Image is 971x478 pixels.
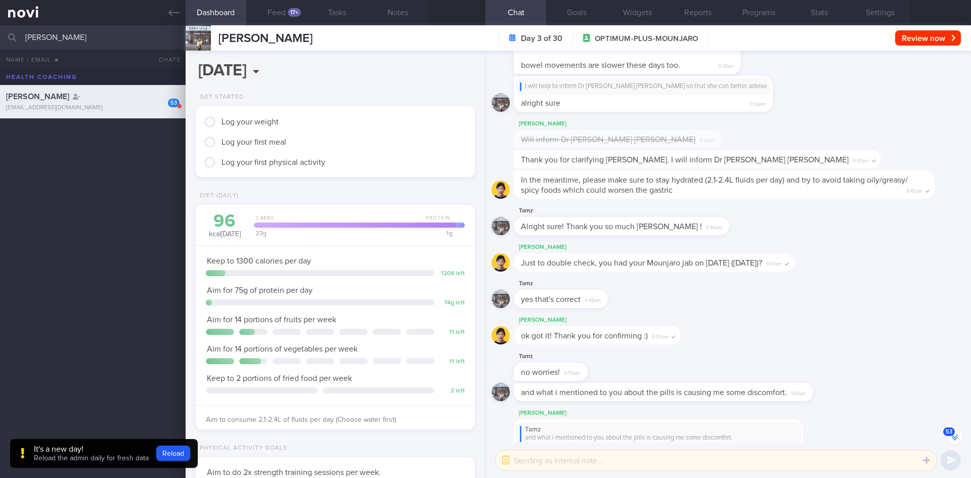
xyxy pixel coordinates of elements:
div: kcal [DATE] [206,212,244,239]
span: Aim for 14 portions of fruits per week [207,316,336,324]
span: no worries! [521,368,560,376]
span: In the meantime, please make sure to stay hydrated (2.1-2.4L fluids per day) and try to avoid tak... [521,176,908,194]
span: Aim for 75g of protein per day [207,286,313,294]
div: [PERSON_NAME] [514,241,824,253]
div: [PERSON_NAME] [514,118,753,130]
span: OPTIMUM-PLUS-MOUNJARO [595,34,698,44]
div: Tamz [514,278,638,290]
div: [PERSON_NAME] [514,407,833,419]
span: 9:33am [750,98,766,108]
div: 17+ [288,8,301,17]
span: 9:46am [706,222,722,231]
div: 96 [206,212,244,230]
span: Aim to consume 2.1-2.4L of fluids per day (Choose water first) [206,416,396,423]
div: Tamz [520,426,797,434]
span: Aim to do 2x strength training sessions per week. [207,468,381,476]
div: 2 left [439,387,465,395]
div: Physical Activity Goals [196,445,287,452]
div: I will help to inform Dr [PERSON_NAME] [PERSON_NAME] so that she can better advise [520,82,767,91]
strong: Day 3 of 30 [521,33,562,44]
span: 9:45am [853,155,869,164]
span: Reload the admin daily for fresh data [34,455,149,462]
span: Will inform Dr [PERSON_NAME] [PERSON_NAME] [521,136,695,144]
span: Alright sure! Thank you so much [PERSON_NAME] ! [521,223,702,231]
span: Just to double check, you had your Mounjaro jab on [DATE] ([DATE])? [521,259,762,267]
div: 11 left [439,329,465,336]
span: 9:33am [718,60,734,70]
div: 53 [168,99,180,107]
div: [PERSON_NAME] [514,314,711,326]
span: 9:44am [699,135,715,144]
div: Carbs [251,215,425,228]
span: ok got it! Thank you for confirming :) [521,332,648,340]
span: yes that's correct [521,295,581,303]
span: alright sure [521,99,560,107]
button: Reload [156,446,190,461]
span: [PERSON_NAME] [218,32,313,45]
span: bowel movements are slower these days too. [521,61,680,69]
span: 9:45am [906,185,922,195]
div: [EMAIL_ADDRESS][DOMAIN_NAME] [6,104,180,112]
div: Protein [422,215,451,228]
span: [PERSON_NAME] [6,93,69,101]
div: 1 g [442,230,455,236]
div: Diet (Daily) [196,192,239,200]
div: 1204 left [439,270,465,278]
div: Get Started [196,94,244,101]
div: 23 g [251,230,445,236]
span: 9:50am [564,367,581,377]
span: 53 [943,427,955,436]
span: Keep to 1300 calories per day [207,257,311,265]
div: It's a new day! [34,444,149,454]
span: 9:51am [791,387,806,397]
button: Chats [145,50,186,70]
div: 74 g left [439,299,465,307]
span: Aim for 14 portions of vegetables per week [207,345,358,353]
button: 53 [947,429,962,445]
span: Thank you for clarifying [PERSON_NAME]. I will inform Dr [PERSON_NAME] [PERSON_NAME] [521,156,849,164]
div: 11 left [439,358,465,366]
span: 9:48am [585,294,601,304]
span: Keep to 2 portions of fried food per week [207,374,352,382]
span: 9:50am [652,331,669,340]
span: 9:47am [766,258,782,268]
div: Tamz [514,351,618,363]
div: and what i mentioned to you about the pills is causing me some discomfort. [520,434,797,442]
button: Review now [895,30,961,46]
span: and what i mentioned to you about the pills is causing me some discomfort. [521,388,787,397]
div: Tamz [514,205,760,217]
